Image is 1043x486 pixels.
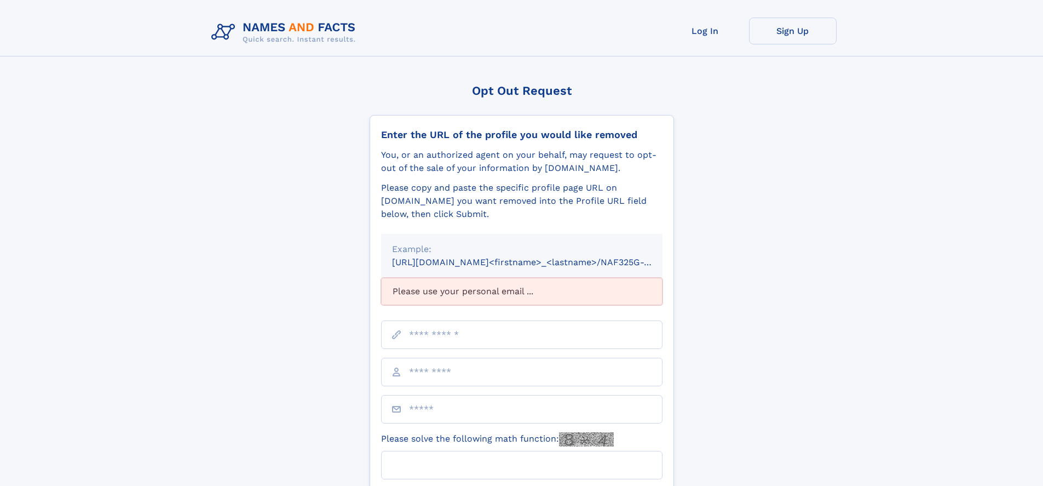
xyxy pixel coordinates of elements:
div: Example: [392,243,652,256]
a: Sign Up [749,18,837,44]
div: Opt Out Request [370,84,674,98]
a: Log In [661,18,749,44]
label: Please solve the following math function: [381,432,614,447]
div: You, or an authorized agent on your behalf, may request to opt-out of the sale of your informatio... [381,148,662,175]
small: [URL][DOMAIN_NAME]<firstname>_<lastname>/NAF325G-xxxxxxxx [392,257,683,267]
div: Enter the URL of the profile you would like removed [381,129,662,141]
div: Please copy and paste the specific profile page URL on [DOMAIN_NAME] you want removed into the Pr... [381,181,662,221]
div: Please use your personal email ... [381,278,662,305]
img: Logo Names and Facts [207,18,365,47]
